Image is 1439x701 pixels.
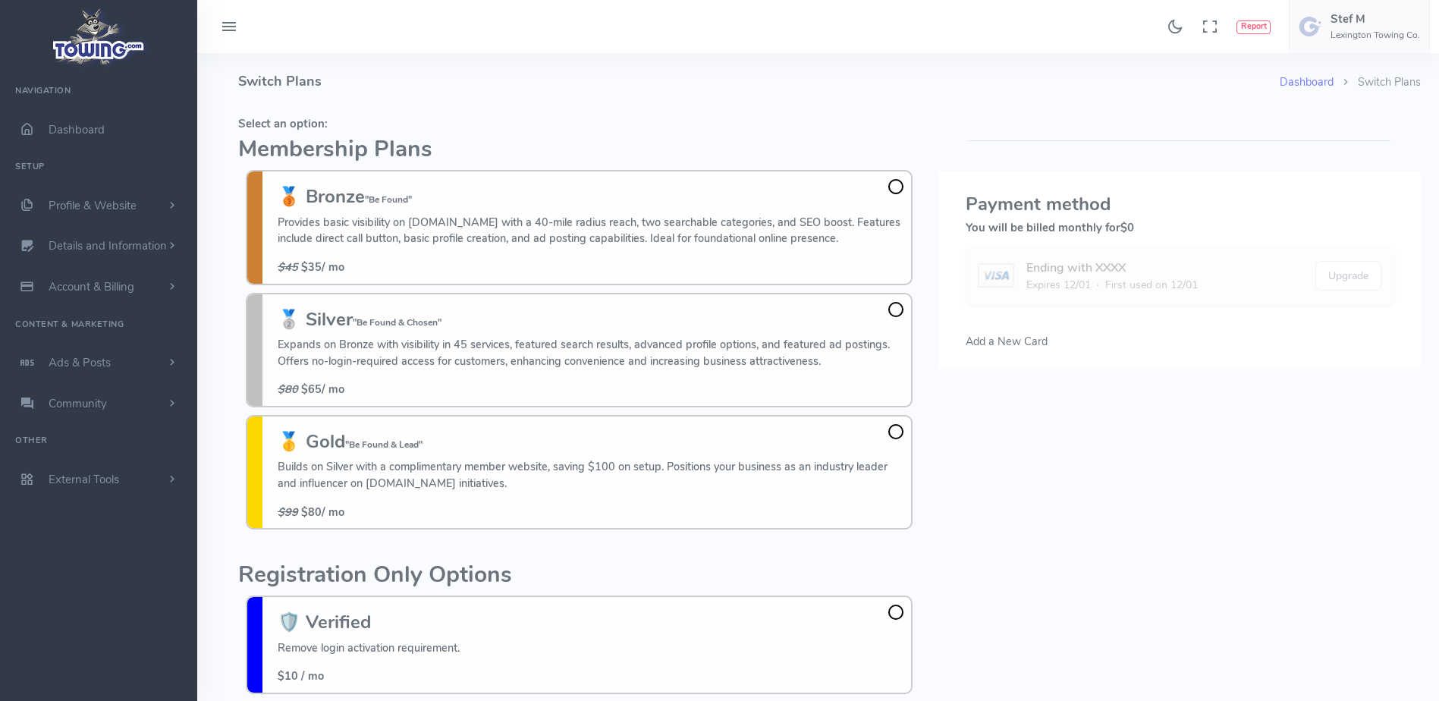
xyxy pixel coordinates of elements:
span: External Tools [49,472,119,487]
b: $35 [301,259,322,275]
b: $80 [301,505,322,520]
button: Upgrade [1315,261,1381,291]
h6: Lexington Towing Co. [1331,30,1420,40]
img: user-image [1299,14,1323,39]
h5: Stef M [1331,13,1420,25]
span: / mo [278,505,344,520]
span: Add a New Card [966,334,1048,349]
img: logo [48,5,150,69]
h3: 🥉 Bronze [278,187,903,206]
p: Remove login activation requirement. [278,640,460,657]
p: Expands on Bronze with visibility in 45 services, featured search results, advanced profile optio... [278,337,903,369]
s: $99 [278,505,298,520]
h3: 🥈 Silver [278,310,903,329]
small: "Be Found & Chosen" [353,316,441,328]
span: $0 [1120,220,1134,235]
h3: Payment method [966,194,1393,214]
span: Expires 12/01 [1026,277,1091,293]
span: First used on 12/01 [1105,277,1198,293]
h4: Switch Plans [238,53,1280,110]
small: "Be Found" [365,193,412,206]
h5: Select an option: [238,118,920,130]
span: / mo [278,259,344,275]
button: Report [1236,20,1271,34]
h2: Registration Only Options [238,563,920,588]
span: Community [49,396,107,411]
span: · [1097,277,1099,293]
p: Builds on Silver with a complimentary member website, saving $100 on setup. Positions your busine... [278,459,903,492]
span: Dashboard [49,122,105,137]
span: Ads & Posts [49,355,111,370]
h3: 🛡️ Verified [278,612,460,632]
h5: You will be billed monthly for [966,222,1393,234]
small: "Be Found & Lead" [345,439,423,451]
span: Details and Information [49,239,167,254]
h2: Membership Plans [238,137,920,162]
p: Provides basic visibility on [DOMAIN_NAME] with a 40-mile radius reach, two searchable categories... [278,215,903,247]
s: $80 [278,382,298,397]
span: Profile & Website [49,198,137,213]
li: Switch Plans [1334,74,1421,91]
span: $10 / mo [278,668,324,684]
span: Account & Billing [49,279,134,294]
s: $45 [278,259,298,275]
div: Ending with XXXX [1026,259,1198,277]
a: Dashboard [1280,74,1334,90]
span: / mo [278,382,344,397]
img: card image [978,263,1013,288]
b: $65 [301,382,322,397]
h3: 🥇 Gold [278,432,903,451]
